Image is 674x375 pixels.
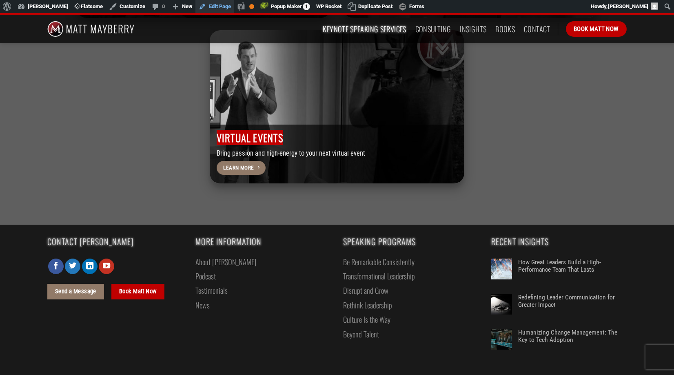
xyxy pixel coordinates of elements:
[47,237,183,246] span: Contact [PERSON_NAME]
[55,287,96,297] span: Send a Message
[47,15,134,43] img: Matt Mayberry
[47,284,104,299] a: Send a Message
[343,269,415,283] a: Transformational Leadership
[343,237,479,246] span: Speaking Programs
[574,24,619,34] span: Book Matt Now
[48,259,64,274] a: Follow on Facebook
[195,269,216,283] a: Podcast
[82,259,98,274] a: Follow on LinkedIn
[518,294,627,318] a: Redefining Leader Communication for Greater Impact
[323,22,406,36] a: Keynote Speaking Services
[343,312,390,326] a: Culture Is the Way
[217,148,458,159] p: Bring passion and high-energy to your next virtual event
[518,329,627,353] a: Humanizing Change Management: The Key to Tech Adoption
[460,22,486,36] a: Insights
[217,130,283,145] span: Virtual Events
[195,298,210,312] a: News
[524,22,550,36] a: Contact
[119,287,157,297] span: Book Matt Now
[65,259,80,274] a: Follow on Twitter
[195,283,228,297] a: Testimonials
[343,254,415,269] a: Be Remarkable Consistently
[491,237,627,246] span: Recent Insights
[343,327,379,341] a: Beyond Talent
[99,259,114,274] a: Follow on YouTube
[195,254,256,269] a: About [PERSON_NAME]
[111,284,164,299] a: Book Matt Now
[495,22,515,36] a: Books
[518,259,627,283] a: How Great Leaders Build a High-Performance Team That Lasts
[223,163,254,172] span: Learn More
[343,298,392,312] a: Rethink Leadership
[303,3,310,10] span: 1
[608,3,648,9] span: [PERSON_NAME]
[217,161,266,175] a: Learn More
[195,237,331,246] span: More Information
[343,283,388,297] a: Disrupt and Grow
[415,22,451,36] a: Consulting
[249,4,254,9] div: OK
[566,21,627,37] a: Book Matt Now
